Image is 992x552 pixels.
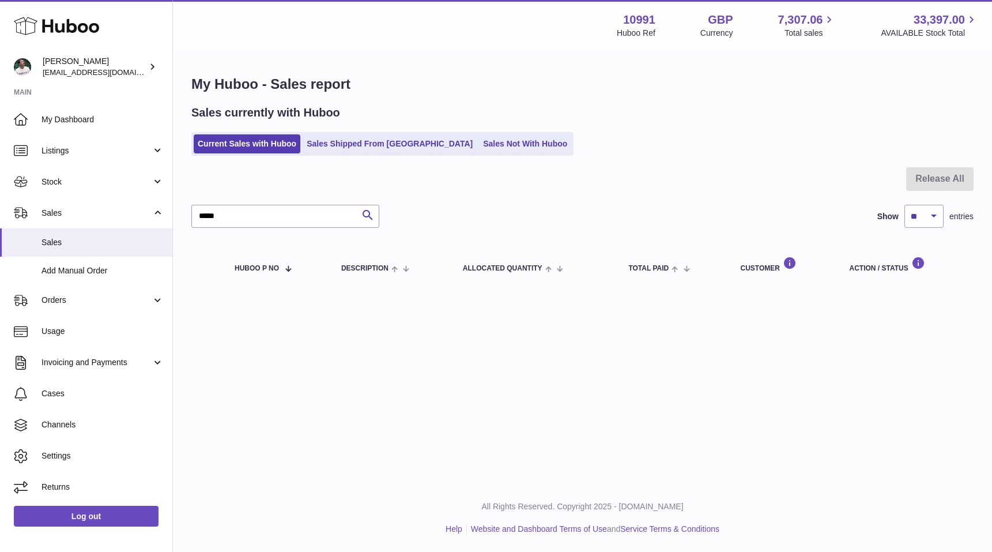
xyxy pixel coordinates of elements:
[778,12,823,28] span: 7,307.06
[42,145,152,156] span: Listings
[43,56,146,78] div: [PERSON_NAME]
[42,357,152,368] span: Invoicing and Payments
[194,134,300,153] a: Current Sales with Huboo
[914,12,965,28] span: 33,397.00
[881,28,978,39] span: AVAILABLE Stock Total
[42,237,164,248] span: Sales
[303,134,477,153] a: Sales Shipped From [GEOGRAPHIC_DATA]
[463,265,542,272] span: ALLOCATED Quantity
[182,501,983,512] p: All Rights Reserved. Copyright 2025 - [DOMAIN_NAME]
[949,211,974,222] span: entries
[42,265,164,276] span: Add Manual Order
[42,177,152,187] span: Stock
[881,12,978,39] a: 33,397.00 AVAILABLE Stock Total
[42,482,164,493] span: Returns
[43,67,169,77] span: [EMAIL_ADDRESS][DOMAIN_NAME]
[42,419,164,430] span: Channels
[623,12,655,28] strong: 10991
[191,105,340,121] h2: Sales currently with Huboo
[467,524,719,535] li: and
[479,134,571,153] a: Sales Not With Huboo
[708,12,733,28] strong: GBP
[42,114,164,125] span: My Dashboard
[14,506,159,527] a: Log out
[42,295,152,306] span: Orders
[191,75,974,93] h1: My Huboo - Sales report
[235,265,279,272] span: Huboo P no
[617,28,655,39] div: Huboo Ref
[446,524,462,534] a: Help
[14,58,31,76] img: timshieff@gmail.com
[42,208,152,219] span: Sales
[700,28,733,39] div: Currency
[778,12,836,39] a: 7,307.06 Total sales
[628,265,669,272] span: Total paid
[620,524,719,534] a: Service Terms & Conditions
[42,450,164,461] span: Settings
[471,524,607,534] a: Website and Dashboard Terms of Use
[42,326,164,337] span: Usage
[784,28,836,39] span: Total sales
[341,265,388,272] span: Description
[877,211,899,222] label: Show
[850,257,963,272] div: Action / Status
[42,388,164,399] span: Cases
[740,257,826,272] div: Customer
